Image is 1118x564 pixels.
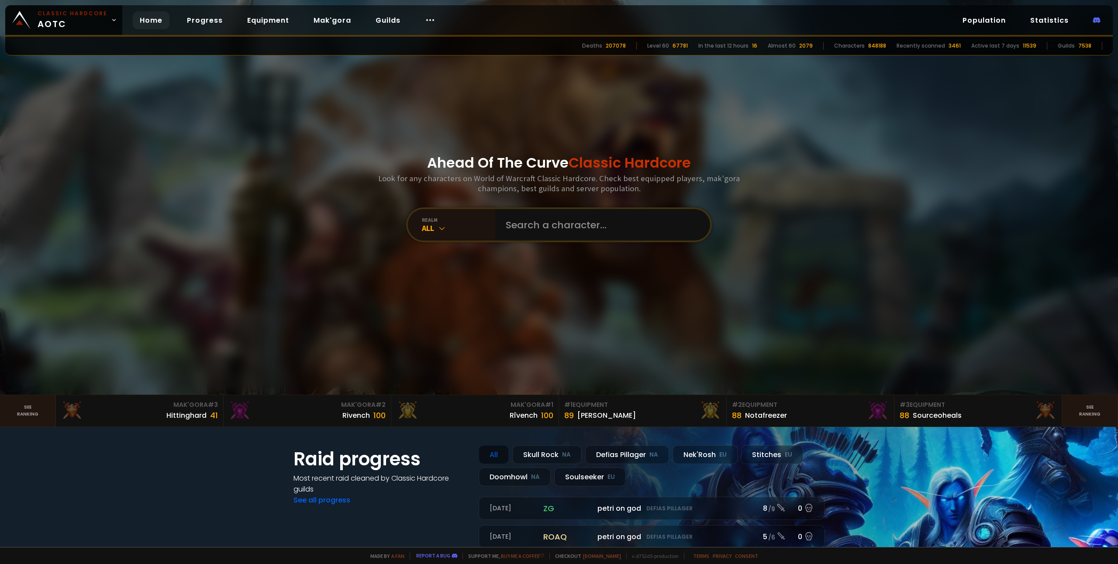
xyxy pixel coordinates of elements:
div: 11539 [1023,42,1036,50]
a: Report a bug [416,552,450,559]
a: #2Equipment88Notafreezer [727,395,894,426]
div: Rîvench [510,410,538,421]
div: 7538 [1078,42,1091,50]
span: # 2 [732,400,742,409]
div: 88 [732,409,742,421]
a: Terms [693,553,709,559]
small: EU [719,451,727,459]
h4: Most recent raid cleaned by Classic Hardcore guilds [293,473,468,495]
a: See all progress [293,495,350,505]
a: Seeranking [1062,395,1118,426]
div: Mak'Gora [61,400,218,409]
h1: Raid progress [293,445,468,473]
a: [DOMAIN_NAME] [583,553,621,559]
div: 100 [373,409,386,421]
div: Sourceoheals [913,410,962,421]
div: Equipment [564,400,721,409]
small: EU [785,451,792,459]
a: Progress [180,11,230,29]
span: Made by [365,553,404,559]
div: Nek'Rosh [673,445,738,464]
div: Skull Rock [512,445,582,464]
input: Search a character... [500,209,700,241]
h3: Look for any characters on World of Warcraft Classic Hardcore. Check best equipped players, mak'g... [375,173,743,193]
div: Doomhowl [479,468,551,486]
div: 848188 [868,42,886,50]
div: Defias Pillager [585,445,669,464]
div: 16 [752,42,757,50]
div: 89 [564,409,574,421]
div: Guilds [1058,42,1075,50]
div: Rivench [342,410,370,421]
span: Classic Hardcore [569,153,691,172]
div: Equipment [900,400,1056,409]
a: #1Equipment89[PERSON_NAME] [559,395,727,426]
h1: Ahead Of The Curve [427,152,691,173]
div: Active last 7 days [971,42,1019,50]
small: Classic Hardcore [38,10,107,17]
span: # 1 [564,400,573,409]
div: Characters [834,42,865,50]
a: [DATE]zgpetri on godDefias Pillager8 /90 [479,497,825,520]
small: NA [562,451,571,459]
span: Checkout [549,553,621,559]
a: Mak'Gora#3Hittinghard41 [56,395,224,426]
div: 100 [541,409,553,421]
span: # 3 [208,400,218,409]
span: # 1 [545,400,553,409]
div: Deaths [582,42,602,50]
div: realm [422,217,495,223]
div: Level 60 [647,42,669,50]
span: AOTC [38,10,107,31]
a: Population [956,11,1013,29]
span: # 3 [900,400,910,409]
div: Soulseeker [554,468,626,486]
div: Recently scanned [897,42,945,50]
a: Consent [735,553,758,559]
a: #3Equipment88Sourceoheals [894,395,1062,426]
div: 3461 [949,42,961,50]
small: NA [531,473,540,481]
div: All [422,223,495,233]
div: Stitches [741,445,803,464]
a: Privacy [713,553,732,559]
div: Notafreezer [745,410,787,421]
div: Mak'Gora [229,400,386,409]
div: All [479,445,509,464]
div: Equipment [732,400,889,409]
div: 207078 [606,42,626,50]
a: Buy me a coffee [501,553,544,559]
div: Hittinghard [166,410,207,421]
span: # 2 [376,400,386,409]
a: Mak'Gora#1Rîvench100 [391,395,559,426]
div: 88 [900,409,909,421]
a: Guilds [369,11,407,29]
a: Mak'Gora#2Rivench100 [224,395,391,426]
div: 67781 [673,42,688,50]
a: Classic HardcoreAOTC [5,5,122,35]
small: EU [607,473,615,481]
span: Support me, [462,553,544,559]
a: [DATE]roaqpetri on godDefias Pillager5 /60 [479,525,825,548]
div: 2079 [799,42,813,50]
div: In the last 12 hours [698,42,749,50]
div: Almost 60 [768,42,796,50]
span: v. d752d5 - production [626,553,679,559]
div: 41 [210,409,218,421]
a: Statistics [1023,11,1076,29]
a: Mak'gora [307,11,358,29]
div: Mak'Gora [397,400,553,409]
a: Equipment [240,11,296,29]
div: [PERSON_NAME] [577,410,636,421]
a: Home [133,11,169,29]
small: NA [649,451,658,459]
a: a fan [391,553,404,559]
